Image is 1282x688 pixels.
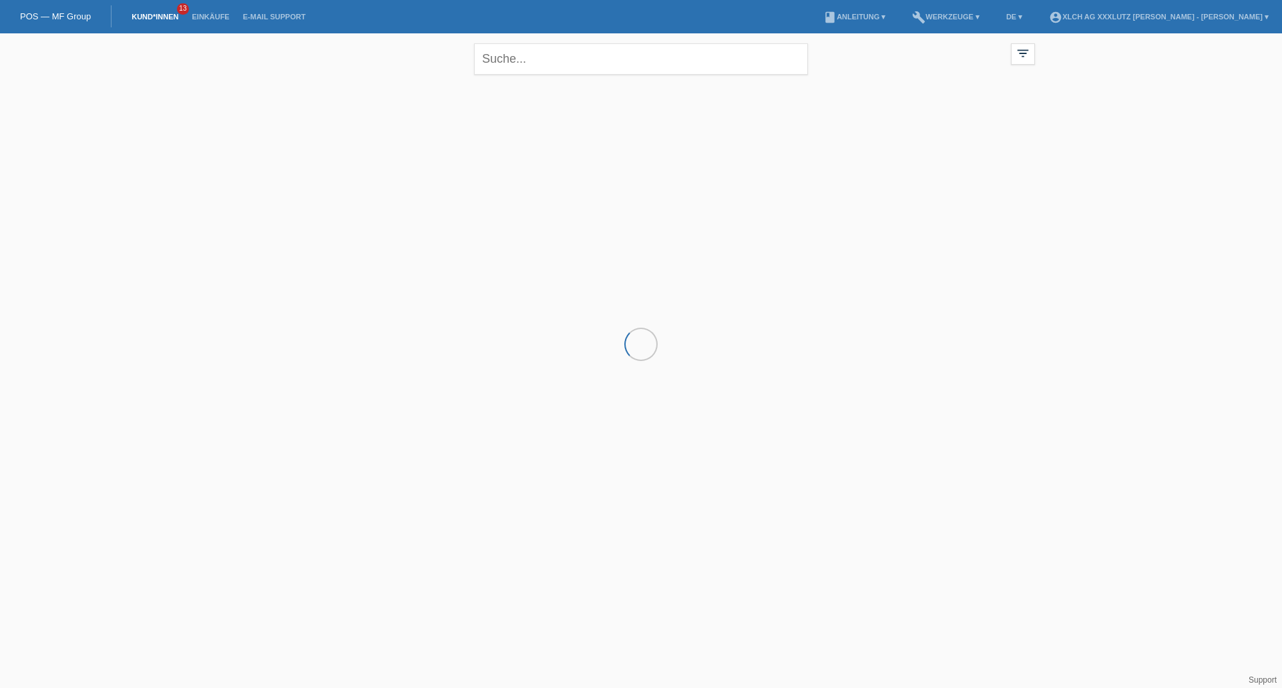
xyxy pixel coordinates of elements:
[817,13,892,21] a: bookAnleitung ▾
[177,3,189,15] span: 13
[474,43,808,75] input: Suche...
[905,13,986,21] a: buildWerkzeuge ▾
[125,13,185,21] a: Kund*innen
[185,13,236,21] a: Einkäufe
[1249,675,1277,685] a: Support
[20,11,91,21] a: POS — MF Group
[1049,11,1062,24] i: account_circle
[823,11,837,24] i: book
[1042,13,1275,21] a: account_circleXLCH AG XXXLutz [PERSON_NAME] - [PERSON_NAME] ▾
[236,13,312,21] a: E-Mail Support
[912,11,925,24] i: build
[1016,46,1030,61] i: filter_list
[1000,13,1029,21] a: DE ▾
